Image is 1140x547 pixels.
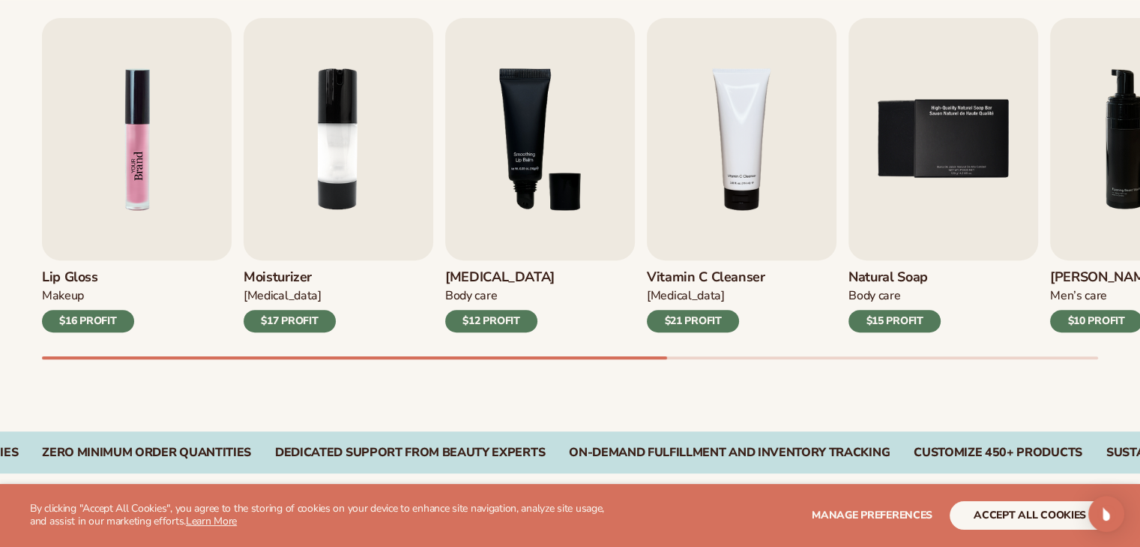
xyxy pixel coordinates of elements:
div: Zero Minimum Order QuantitieS [42,446,251,460]
h3: [MEDICAL_DATA] [445,269,555,286]
a: 4 / 9 [647,18,836,332]
div: CUSTOMIZE 450+ PRODUCTS [914,446,1082,460]
p: By clicking "Accept All Cookies", you agree to the storing of cookies on your device to enhance s... [30,503,621,528]
div: $16 PROFIT [42,310,134,332]
h3: Lip Gloss [42,269,134,286]
button: accept all cookies [950,501,1110,530]
a: 3 / 9 [445,18,635,332]
div: $21 PROFIT [647,310,739,332]
h3: Natural Soap [848,269,941,286]
a: Learn More [186,514,237,528]
img: Shopify Image 2 [42,18,232,260]
div: $12 PROFIT [445,310,537,332]
div: $15 PROFIT [848,310,941,332]
div: Dedicated Support From Beauty Experts [275,446,545,460]
a: 2 / 9 [244,18,433,332]
div: $17 PROFIT [244,310,336,332]
div: On-Demand Fulfillment and Inventory Tracking [569,446,890,460]
a: 1 / 9 [42,18,232,332]
div: [MEDICAL_DATA] [647,288,765,304]
div: [MEDICAL_DATA] [244,288,336,304]
div: Makeup [42,288,134,304]
div: Body Care [848,288,941,304]
div: Body Care [445,288,555,304]
div: Open Intercom Messenger [1088,496,1124,532]
h3: Moisturizer [244,269,336,286]
button: Manage preferences [812,501,932,530]
span: Manage preferences [812,508,932,522]
h3: Vitamin C Cleanser [647,269,765,286]
a: 5 / 9 [848,18,1038,332]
